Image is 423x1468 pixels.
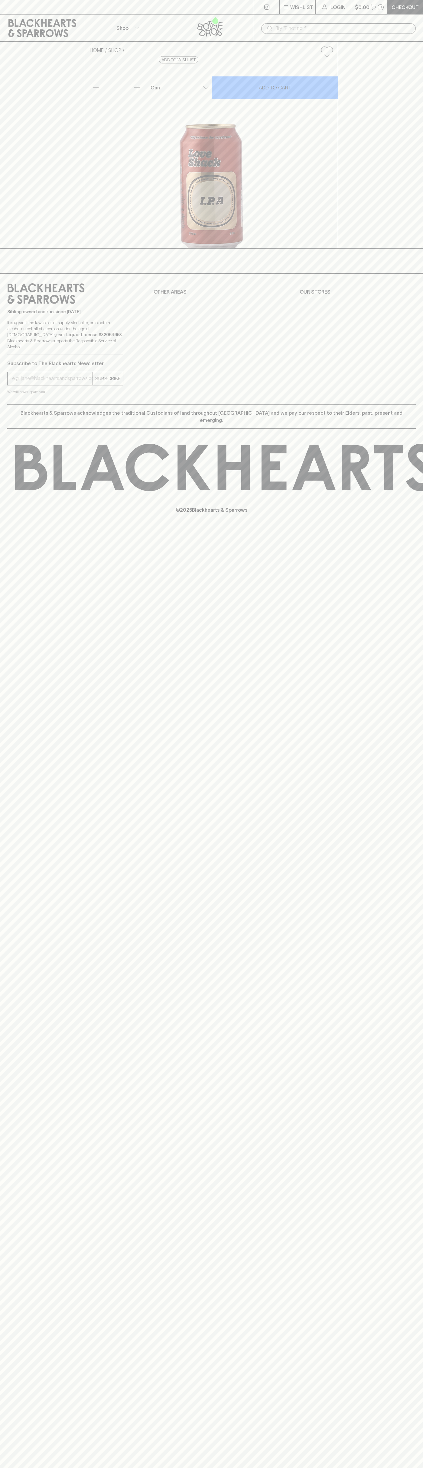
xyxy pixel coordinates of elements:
p: Login [330,4,346,11]
p: Checkout [392,4,419,11]
p: We will never spam you [7,389,123,395]
button: Add to wishlist [159,56,198,63]
button: Add to wishlist [319,44,335,60]
div: Can [148,82,211,94]
img: 24898.png [85,62,338,248]
a: SHOP [108,47,121,53]
p: Sibling owned and run since [DATE] [7,309,123,315]
input: e.g. jane@blackheartsandsparrows.com.au [12,374,93,383]
p: $0.00 [355,4,369,11]
button: SUBSCRIBE [93,372,123,385]
p: OTHER AREAS [154,288,270,295]
p: Blackhearts & Sparrows acknowledges the traditional Custodians of land throughout [GEOGRAPHIC_DAT... [12,409,411,424]
p: ⠀ [85,4,90,11]
p: It is against the law to sell or supply alcohol to, or to obtain alcohol on behalf of a person un... [7,320,123,350]
p: OUR STORES [300,288,416,295]
p: SUBSCRIBE [95,375,121,382]
p: Can [151,84,160,91]
button: Shop [85,14,169,41]
p: Shop [116,24,129,32]
input: Try "Pinot noir" [276,24,411,33]
p: ADD TO CART [259,84,291,91]
a: HOME [90,47,104,53]
p: 0 [379,5,382,9]
p: Wishlist [290,4,313,11]
strong: Liquor License #32064953 [66,332,122,337]
button: ADD TO CART [212,76,338,99]
p: Subscribe to The Blackhearts Newsletter [7,360,123,367]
